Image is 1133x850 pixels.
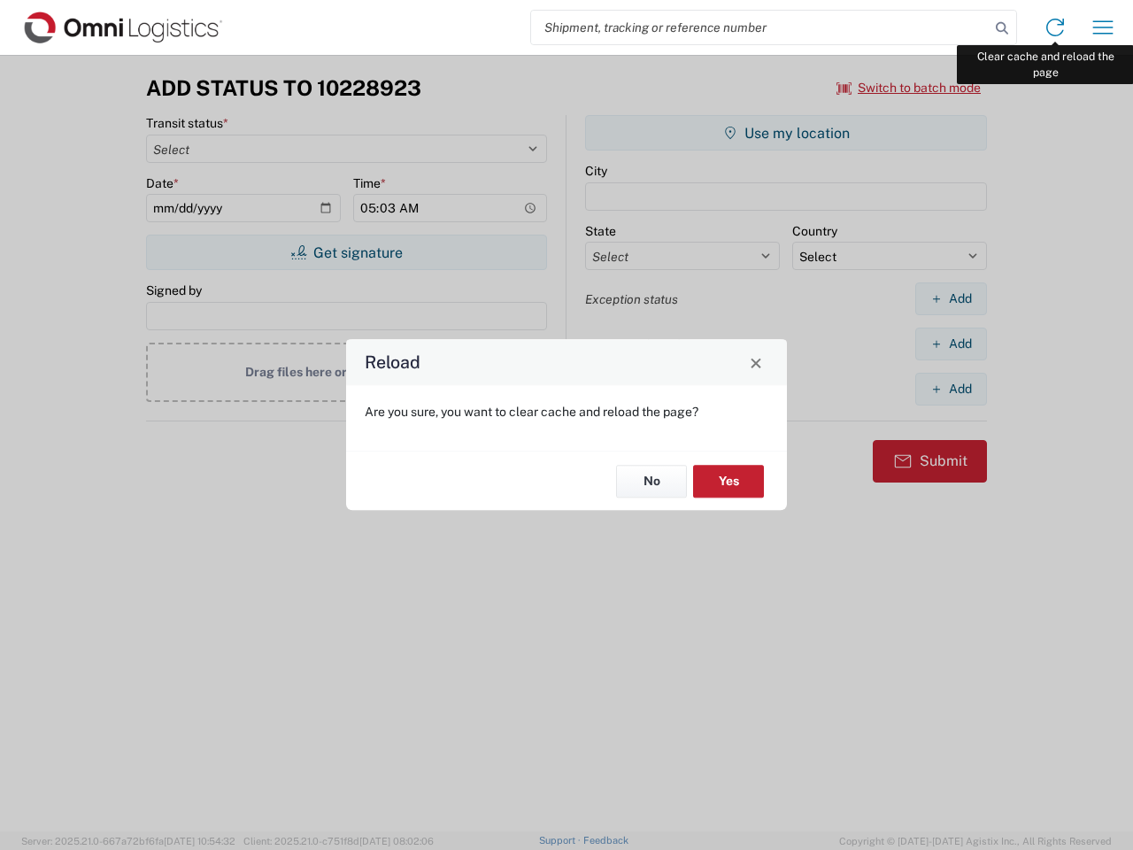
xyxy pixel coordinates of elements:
input: Shipment, tracking or reference number [531,11,990,44]
h4: Reload [365,350,420,375]
button: Yes [693,465,764,498]
p: Are you sure, you want to clear cache and reload the page? [365,404,768,420]
button: Close [744,350,768,375]
button: No [616,465,687,498]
